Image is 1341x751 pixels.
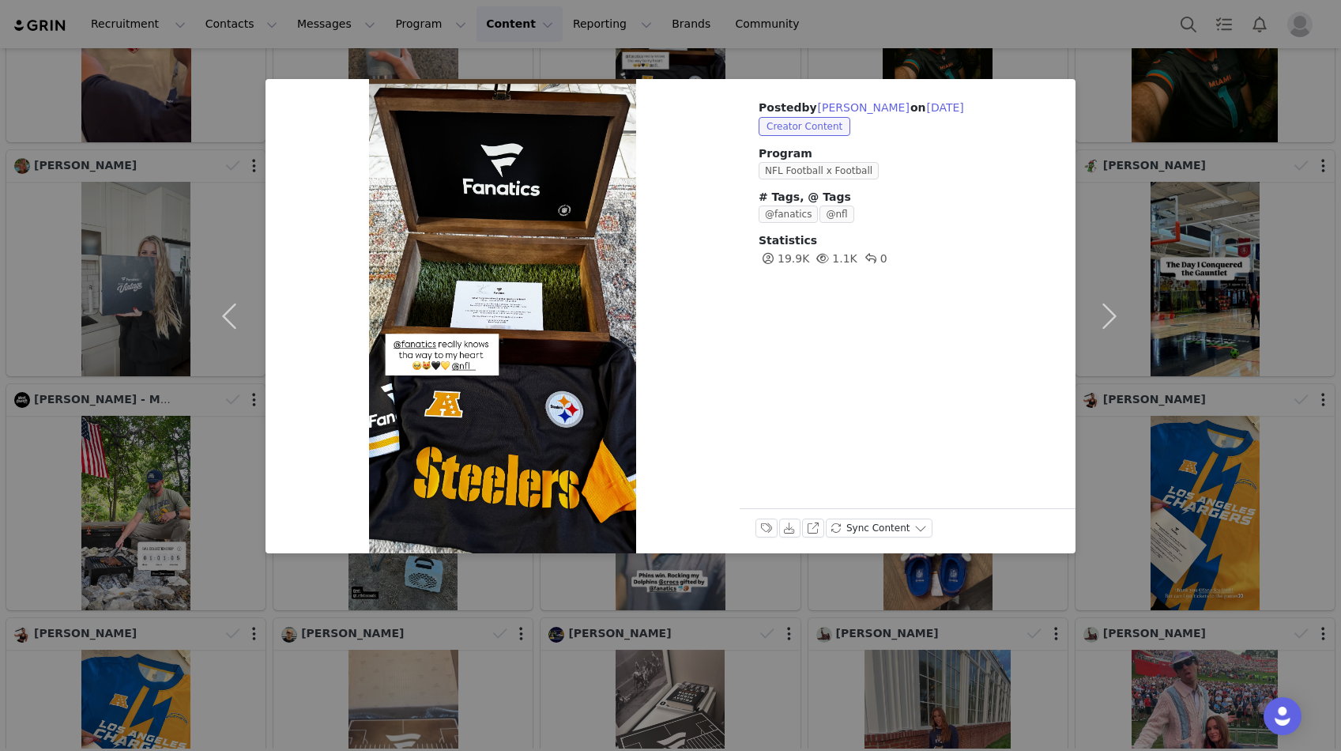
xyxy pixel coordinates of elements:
span: @fanatics [759,206,818,223]
div: Open Intercom Messenger [1264,697,1301,735]
span: 19.9K [759,252,809,265]
span: # Tags, @ Tags [759,191,851,203]
button: [PERSON_NAME] [817,98,910,117]
span: Statistics [759,234,817,247]
span: Program [759,145,1057,162]
a: NFL Football x Football [759,164,885,176]
span: by [801,101,910,114]
button: Sync Content [826,519,933,538]
span: 0 [861,252,887,265]
span: Posted on [759,101,965,114]
button: [DATE] [925,98,964,117]
span: NFL Football x Football [759,162,879,179]
span: 1.1K [813,252,857,265]
span: Creator Content [759,117,850,136]
span: @nfl [819,206,853,223]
